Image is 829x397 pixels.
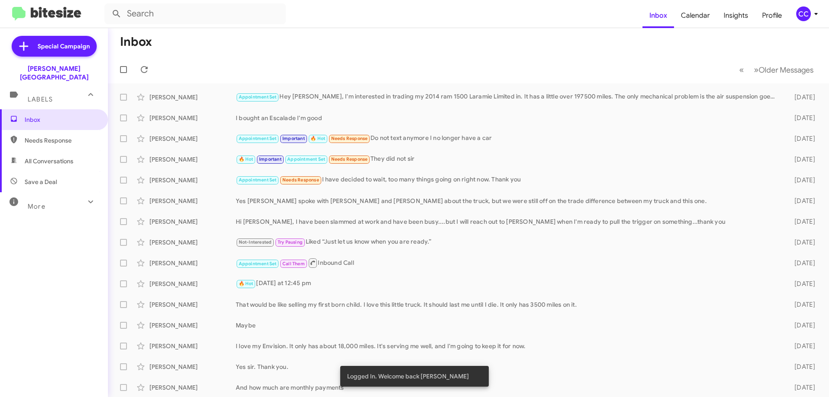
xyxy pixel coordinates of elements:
div: They did not sir [236,154,781,164]
span: Appointment Set [239,177,277,183]
div: [DATE] [781,342,822,350]
span: « [739,64,744,75]
span: Logged In. Welcome back [PERSON_NAME] [347,372,469,381]
span: More [28,203,45,210]
div: [DATE] [781,176,822,184]
span: Not-Interested [239,239,272,245]
h1: Inbox [120,35,152,49]
span: Save a Deal [25,178,57,186]
a: Profile [755,3,789,28]
span: Try Pausing [278,239,303,245]
span: 🔥 Hot [239,281,253,286]
button: Previous [734,61,749,79]
div: [DATE] [781,197,822,205]
div: Yes [PERSON_NAME] spoke with [PERSON_NAME] and [PERSON_NAME] about the truck, but we were still o... [236,197,781,205]
div: [DATE] [781,114,822,122]
div: [PERSON_NAME] [149,259,236,267]
a: Insights [717,3,755,28]
div: Hey [PERSON_NAME], I'm interested in trading my 2014 ram 1500 Laramie Limited in. It has a little... [236,92,781,102]
span: Important [259,156,282,162]
div: [DATE] [781,279,822,288]
div: [DATE] [781,383,822,392]
div: [DATE] [781,93,822,102]
div: [PERSON_NAME] [149,114,236,122]
div: And how much are monthly payments [236,383,781,392]
div: [PERSON_NAME] [149,217,236,226]
div: [PERSON_NAME] [149,383,236,392]
div: [PERSON_NAME] [149,93,236,102]
div: CC [796,6,811,21]
span: Appointment Set [287,156,325,162]
button: CC [789,6,820,21]
div: That would be like selling my first born child. I love this little truck. It should last me until... [236,300,781,309]
div: [PERSON_NAME] [149,279,236,288]
div: [DATE] [781,238,822,247]
div: I love my Envision. It only has about 18,000 miles. It's serving me well, and I'm going to keep i... [236,342,781,350]
input: Search [104,3,286,24]
span: » [754,64,759,75]
span: Needs Response [25,136,98,145]
span: Older Messages [759,65,813,75]
div: [DATE] [781,155,822,164]
span: Call Them [282,261,305,267]
div: [DATE] [781,134,822,143]
span: Special Campaign [38,42,90,51]
div: I have decided to wait, too many things going on right now. Thank you [236,175,781,185]
div: Do not text anymore I no longer have a car [236,133,781,143]
nav: Page navigation example [734,61,819,79]
div: [DATE] [781,300,822,309]
div: Yes sir. Thank you. [236,362,781,371]
span: Appointment Set [239,136,277,141]
div: [PERSON_NAME] [149,176,236,184]
div: Liked “Just let us know when you are ready.” [236,237,781,247]
div: Maybe [236,321,781,330]
span: Needs Response [331,156,368,162]
a: Calendar [674,3,717,28]
div: Hi [PERSON_NAME], I have been slammed at work and have been busy....but I will reach out to [PERS... [236,217,781,226]
span: Inbox [25,115,98,124]
div: I bought an Escalade I'm good [236,114,781,122]
div: [PERSON_NAME] [149,321,236,330]
span: 🔥 Hot [310,136,325,141]
span: Appointment Set [239,94,277,100]
a: Special Campaign [12,36,97,57]
div: [DATE] [781,259,822,267]
div: [DATE] [781,321,822,330]
div: [DATE] [781,362,822,371]
button: Next [749,61,819,79]
div: [PERSON_NAME] [149,362,236,371]
div: [PERSON_NAME] [149,134,236,143]
div: Inbound Call [236,257,781,268]
span: Important [282,136,305,141]
div: [DATE] [781,217,822,226]
span: All Conversations [25,157,73,165]
div: [PERSON_NAME] [149,342,236,350]
span: Needs Response [331,136,368,141]
span: 🔥 Hot [239,156,253,162]
div: [PERSON_NAME] [149,238,236,247]
div: [PERSON_NAME] [149,197,236,205]
span: Labels [28,95,53,103]
span: Appointment Set [239,261,277,267]
div: [PERSON_NAME] [149,155,236,164]
a: Inbox [642,3,674,28]
div: [DATE] at 12:45 pm [236,279,781,289]
div: [PERSON_NAME] [149,300,236,309]
span: Needs Response [282,177,319,183]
